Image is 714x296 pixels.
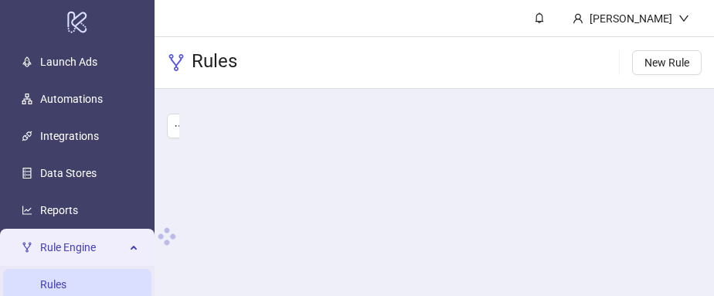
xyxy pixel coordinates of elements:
[22,242,32,253] span: fork
[40,93,103,105] a: Automations
[632,50,702,75] button: New Rule
[40,232,125,263] span: Rule Engine
[40,56,97,68] a: Launch Ads
[40,278,66,291] a: Rules
[174,121,185,131] span: ellipsis
[192,49,237,76] h3: Rules
[678,13,689,24] span: down
[583,10,678,27] div: [PERSON_NAME]
[167,53,185,72] span: fork
[573,13,583,24] span: user
[644,56,689,69] span: New Rule
[534,12,545,23] span: bell
[40,204,78,216] a: Reports
[40,167,97,179] a: Data Stores
[40,130,99,142] a: Integrations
